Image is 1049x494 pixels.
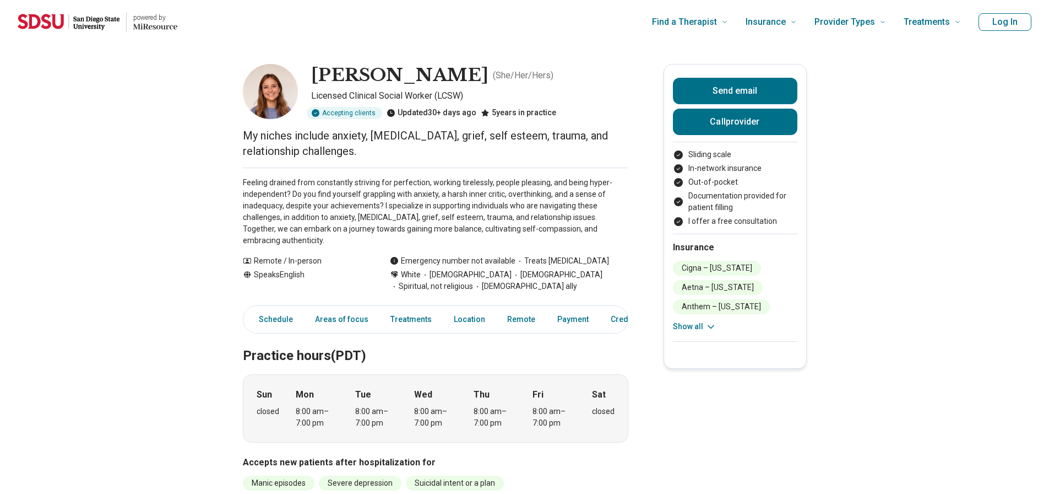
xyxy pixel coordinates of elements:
[243,64,298,119] img: Megan Turley, Licensed Clinical Social Worker (LCSW)
[406,476,504,491] li: Suicidal intent or a plan
[673,261,761,276] li: Cigna – [US_STATE]
[311,89,628,103] p: Licensed Clinical Social Worker (LCSW)
[447,308,492,331] a: Location
[355,406,398,429] div: 8:00 am – 7:00 pm
[246,308,300,331] a: Schedule
[243,269,368,292] div: Speaks English
[473,281,577,292] span: [DEMOGRAPHIC_DATA] ally
[814,14,875,30] span: Provider Types
[243,456,628,469] h3: Accepts new patients after hospitalization for
[604,308,659,331] a: Credentials
[243,255,368,267] div: Remote / In-person
[243,128,628,159] p: My niches include anxiety, [MEDICAL_DATA], grief, self esteem, trauma, and relationship challenges.
[296,406,338,429] div: 8:00 am – 7:00 pm
[311,64,488,87] h1: [PERSON_NAME]
[474,406,516,429] div: 8:00 am – 7:00 pm
[257,406,279,417] div: closed
[243,320,628,366] h2: Practice hours (PDT)
[673,241,797,254] h2: Insurance
[401,269,421,281] span: White
[243,177,628,246] p: Feeling drained from constantly striving for perfection, working tirelessly, people pleasing, and...
[673,321,716,332] button: Show all
[515,255,609,267] span: Treats [MEDICAL_DATA]
[18,4,177,40] a: Home page
[673,109,797,135] button: Callprovider
[474,388,490,401] strong: Thu
[355,388,371,401] strong: Tue
[481,107,556,119] div: 5 years in practice
[532,406,575,429] div: 8:00 am – 7:00 pm
[592,406,615,417] div: closed
[501,308,542,331] a: Remote
[390,281,473,292] span: Spiritual, not religious
[673,216,797,227] li: I offer a free consultation
[319,476,401,491] li: Severe depression
[979,13,1031,31] button: Log In
[387,107,476,119] div: Updated 30+ days ago
[673,176,797,188] li: Out-of-pocket
[673,299,770,314] li: Anthem – [US_STATE]
[652,14,717,30] span: Find a Therapist
[673,190,797,213] li: Documentation provided for patient filling
[673,280,763,295] li: Aetna – [US_STATE]
[673,149,797,160] li: Sliding scale
[414,388,432,401] strong: Wed
[308,308,375,331] a: Areas of focus
[746,14,786,30] span: Insurance
[904,14,950,30] span: Treatments
[421,269,512,281] span: [DEMOGRAPHIC_DATA]
[493,69,553,82] p: ( She/Her/Hers )
[673,149,797,227] ul: Payment options
[384,308,438,331] a: Treatments
[133,13,177,22] p: powered by
[257,388,272,401] strong: Sun
[532,388,543,401] strong: Fri
[414,406,456,429] div: 8:00 am – 7:00 pm
[243,476,314,491] li: Manic episodes
[512,269,602,281] span: [DEMOGRAPHIC_DATA]
[673,163,797,174] li: In-network insurance
[673,78,797,104] button: Send email
[243,374,628,443] div: When does the program meet?
[551,308,595,331] a: Payment
[296,388,314,401] strong: Mon
[390,255,515,267] div: Emergency number not available
[592,388,606,401] strong: Sat
[307,107,382,119] div: Accepting clients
